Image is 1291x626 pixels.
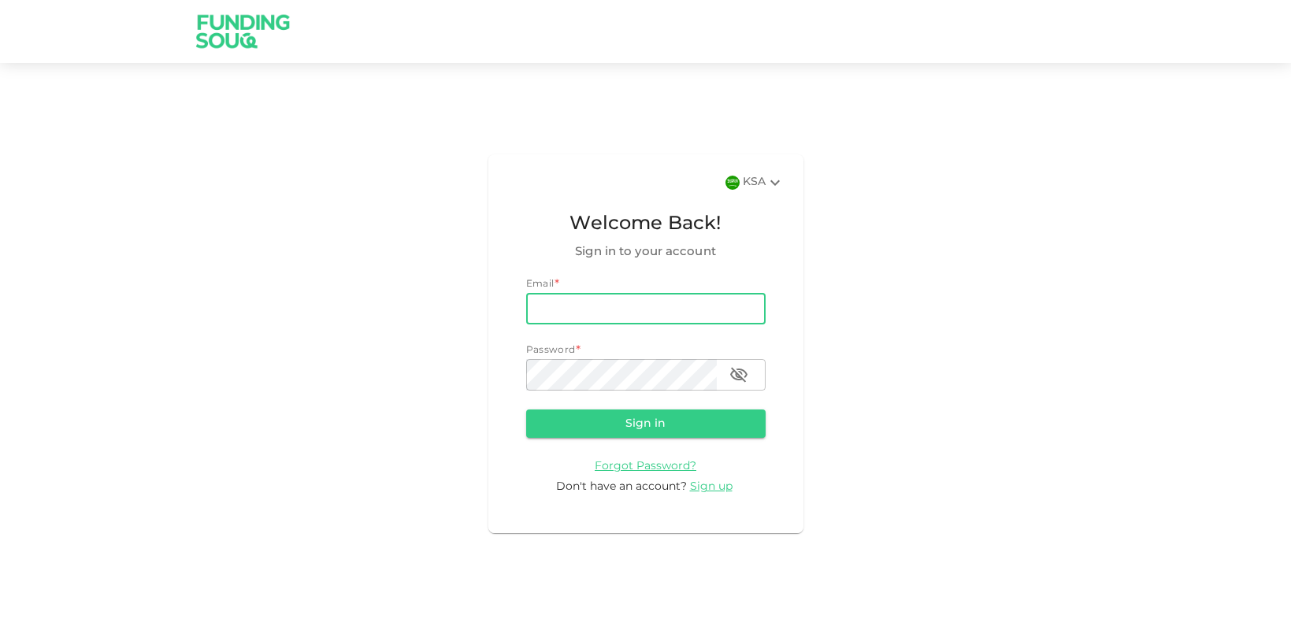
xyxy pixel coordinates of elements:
input: email [526,293,766,324]
div: KSA [743,173,785,192]
span: Password [526,346,576,355]
span: Sign up [690,481,733,492]
span: Sign in to your account [526,243,766,261]
span: Welcome Back! [526,209,766,239]
input: password [526,359,717,391]
span: Email [526,280,555,289]
span: Don't have an account? [556,481,687,492]
img: flag-sa.b9a346574cdc8950dd34b50780441f57.svg [725,176,740,190]
button: Sign in [526,409,766,438]
span: Forgot Password? [595,461,696,472]
a: Forgot Password? [595,460,696,472]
